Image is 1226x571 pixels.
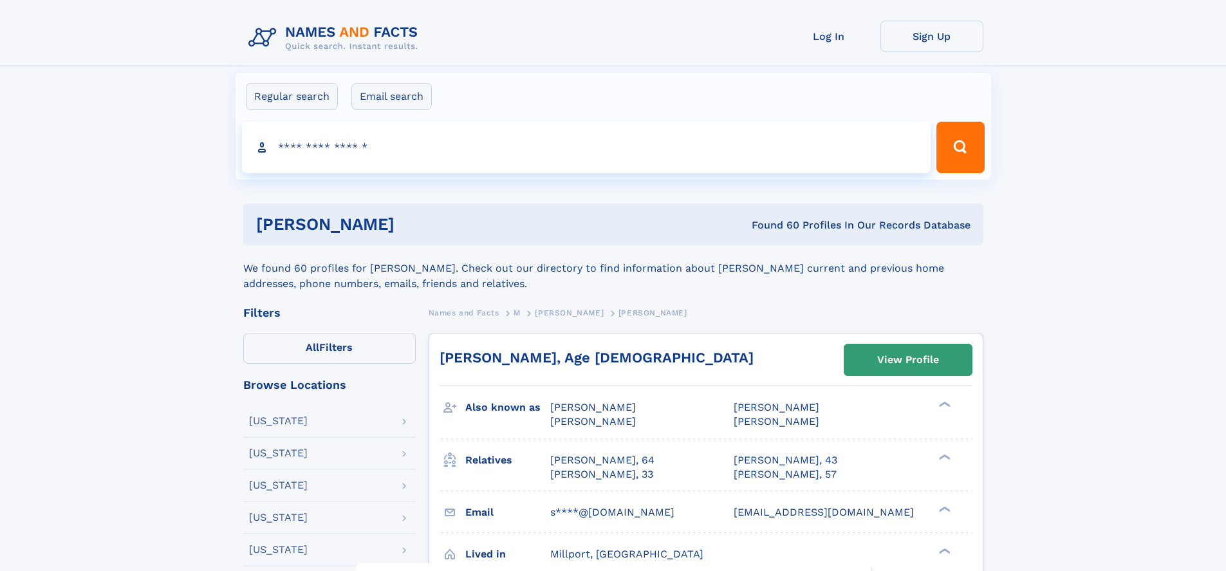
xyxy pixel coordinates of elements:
[249,448,308,458] div: [US_STATE]
[256,216,573,232] h1: [PERSON_NAME]
[243,333,416,364] label: Filters
[936,505,951,513] div: ❯
[936,400,951,409] div: ❯
[550,548,703,560] span: Millport, [GEOGRAPHIC_DATA]
[734,415,819,427] span: [PERSON_NAME]
[550,401,636,413] span: [PERSON_NAME]
[535,308,604,317] span: [PERSON_NAME]
[936,547,951,555] div: ❯
[242,122,931,173] input: search input
[550,453,655,467] a: [PERSON_NAME], 64
[734,506,914,518] span: [EMAIL_ADDRESS][DOMAIN_NAME]
[306,341,319,353] span: All
[844,344,972,375] a: View Profile
[243,307,416,319] div: Filters
[351,83,432,110] label: Email search
[249,545,308,555] div: [US_STATE]
[734,453,837,467] a: [PERSON_NAME], 43
[243,245,983,292] div: We found 60 profiles for [PERSON_NAME]. Check out our directory to find information about [PERSON...
[249,512,308,523] div: [US_STATE]
[734,401,819,413] span: [PERSON_NAME]
[936,453,951,461] div: ❯
[243,379,416,391] div: Browse Locations
[734,467,837,482] a: [PERSON_NAME], 57
[618,308,687,317] span: [PERSON_NAME]
[440,350,754,366] a: [PERSON_NAME], Age [DEMOGRAPHIC_DATA]
[246,83,338,110] label: Regular search
[465,501,550,523] h3: Email
[573,218,971,232] div: Found 60 Profiles In Our Records Database
[514,308,521,317] span: M
[880,21,983,52] a: Sign Up
[465,449,550,471] h3: Relatives
[429,304,499,321] a: Names and Facts
[514,304,521,321] a: M
[465,397,550,418] h3: Also known as
[243,21,429,55] img: Logo Names and Facts
[249,416,308,426] div: [US_STATE]
[936,122,984,173] button: Search Button
[249,480,308,491] div: [US_STATE]
[550,467,653,482] a: [PERSON_NAME], 33
[535,304,604,321] a: [PERSON_NAME]
[777,21,880,52] a: Log In
[465,543,550,565] h3: Lived in
[877,345,939,375] div: View Profile
[550,415,636,427] span: [PERSON_NAME]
